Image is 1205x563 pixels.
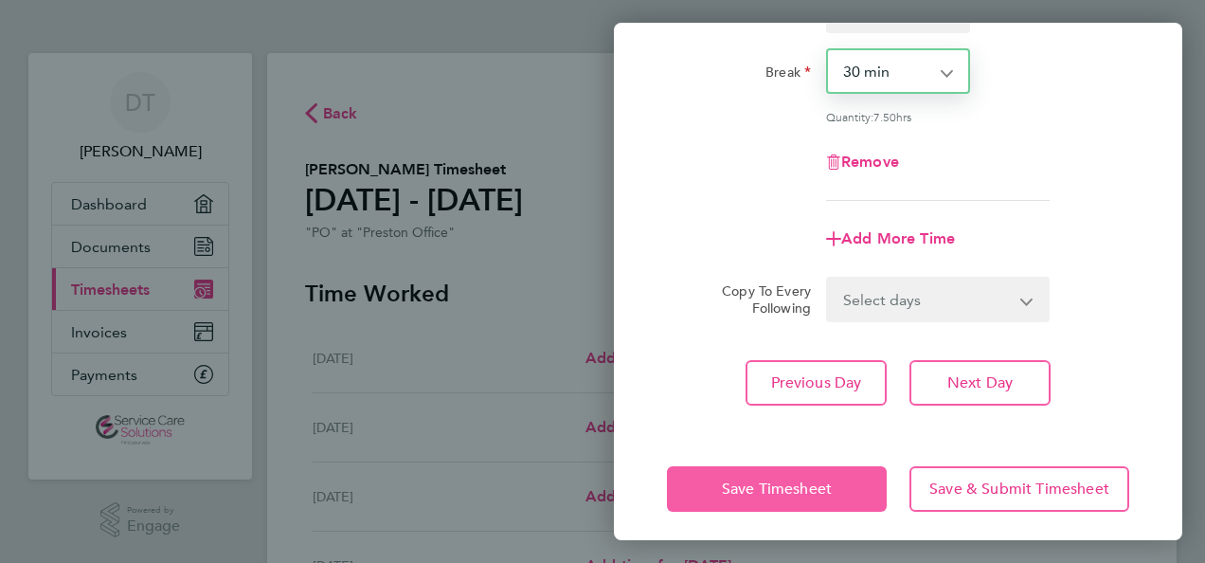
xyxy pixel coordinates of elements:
span: Save Timesheet [722,480,832,499]
span: Previous Day [771,373,862,392]
label: Copy To Every Following [707,282,811,317]
span: Save & Submit Timesheet [929,480,1109,499]
div: Quantity: hrs [826,109,1050,124]
button: Save Timesheet [667,466,887,512]
button: Next Day [909,360,1051,406]
button: Previous Day [746,360,887,406]
span: Add More Time [841,229,955,247]
label: Break [765,64,811,86]
button: Save & Submit Timesheet [909,466,1129,512]
span: Remove [841,153,899,171]
span: Next Day [947,373,1013,392]
button: Add More Time [826,231,955,246]
span: 7.50 [873,109,896,124]
button: Remove [826,154,899,170]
